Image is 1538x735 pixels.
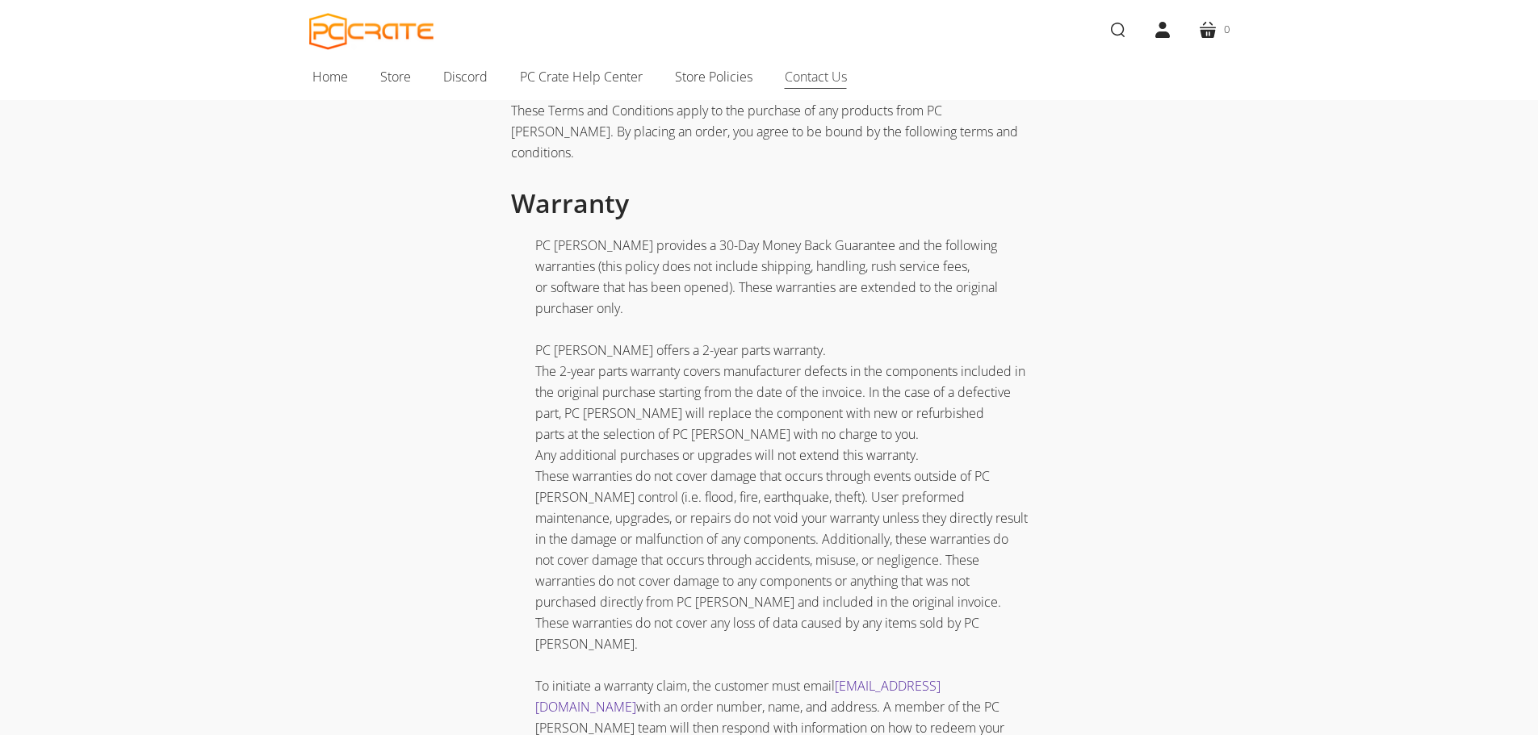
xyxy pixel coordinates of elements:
[1224,21,1230,38] span: 0
[511,186,629,220] span: Warranty
[443,66,488,87] span: Discord
[769,60,863,94] a: Contact Us
[535,677,941,716] a: [EMAIL_ADDRESS][DOMAIN_NAME]
[1185,7,1243,52] a: 0
[364,60,427,94] a: Store
[380,66,411,87] span: Store
[535,362,1025,443] span: The 2-year parts warranty covers manufacturer defects in the components included in the original ...
[296,60,364,94] a: Home
[675,66,752,87] span: Store Policies
[520,66,643,87] span: PC Crate Help Center
[535,467,1028,653] span: These warranties do not cover damage that occurs through events outside of PC [PERSON_NAME] contr...
[535,236,998,317] span: PC [PERSON_NAME] provides a 30-Day Money Back Guarantee and the following warranties (this policy...
[785,66,847,87] span: Contact Us
[285,60,1254,100] nav: Main navigation
[535,677,835,695] span: To initiate a warranty claim, the customer must email
[309,13,434,50] a: PC CRATE
[535,341,826,359] span: PC [PERSON_NAME] offers a 2-year parts warranty.
[511,102,1018,161] span: These Terms and Conditions apply to the purchase of any products from PC [PERSON_NAME]. By placin...
[659,60,769,94] a: Store Policies
[312,66,348,87] span: Home
[427,60,504,94] a: Discord
[535,446,919,464] span: Any additional purchases or upgrades will not extend this warranty.
[504,60,659,94] a: PC Crate Help Center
